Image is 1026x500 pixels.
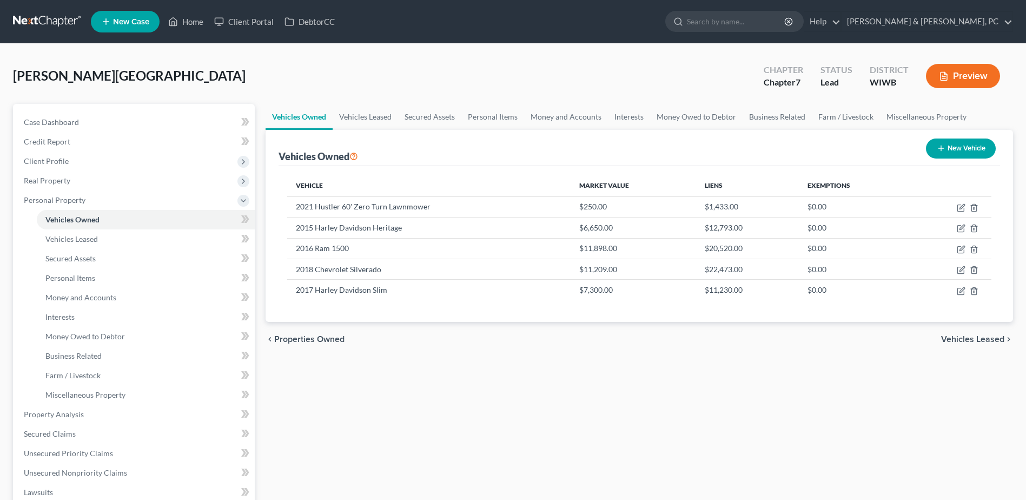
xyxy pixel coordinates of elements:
[279,12,340,31] a: DebtorCC
[941,335,1004,344] span: Vehicles Leased
[37,288,255,307] a: Money and Accounts
[696,238,799,259] td: $20,520.00
[799,218,911,238] td: $0.00
[799,238,911,259] td: $0.00
[24,195,85,205] span: Personal Property
[37,229,255,249] a: Vehicles Leased
[571,218,696,238] td: $6,650.00
[571,259,696,279] td: $11,209.00
[37,268,255,288] a: Personal Items
[287,238,571,259] td: 2016 Ram 1500
[696,259,799,279] td: $22,473.00
[571,196,696,217] td: $250.00
[274,335,345,344] span: Properties Owned
[571,175,696,196] th: Market Value
[279,150,358,163] div: Vehicles Owned
[37,346,255,366] a: Business Related
[37,210,255,229] a: Vehicles Owned
[113,18,149,26] span: New Case
[24,137,70,146] span: Credit Report
[796,77,800,87] span: 7
[926,64,1000,88] button: Preview
[870,76,909,89] div: WIWB
[287,259,571,279] td: 2018 Chevrolet Silverado
[870,64,909,76] div: District
[45,215,100,224] span: Vehicles Owned
[24,449,113,458] span: Unsecured Priority Claims
[287,280,571,300] td: 2017 Harley Davidson Slim
[45,312,75,321] span: Interests
[15,424,255,444] a: Secured Claims
[45,351,102,360] span: Business Related
[1004,335,1013,344] i: chevron_right
[45,273,95,282] span: Personal Items
[799,175,911,196] th: Exemptions
[812,104,880,130] a: Farm / Livestock
[696,218,799,238] td: $12,793.00
[37,327,255,346] a: Money Owed to Debtor
[13,68,246,83] span: [PERSON_NAME][GEOGRAPHIC_DATA]
[163,12,209,31] a: Home
[15,444,255,463] a: Unsecured Priority Claims
[524,104,608,130] a: Money and Accounts
[799,280,911,300] td: $0.00
[696,280,799,300] td: $11,230.00
[24,468,127,477] span: Unsecured Nonpriority Claims
[45,371,101,380] span: Farm / Livestock
[804,12,840,31] a: Help
[842,12,1012,31] a: [PERSON_NAME] & [PERSON_NAME], PC
[743,104,812,130] a: Business Related
[650,104,743,130] a: Money Owed to Debtor
[15,405,255,424] a: Property Analysis
[989,463,1015,489] iframe: Intercom live chat
[287,175,571,196] th: Vehicle
[287,218,571,238] td: 2015 Harley Davidson Heritage
[15,463,255,483] a: Unsecured Nonpriority Claims
[608,104,650,130] a: Interests
[333,104,398,130] a: Vehicles Leased
[696,196,799,217] td: $1,433.00
[15,113,255,132] a: Case Dashboard
[15,132,255,152] a: Credit Report
[398,104,461,130] a: Secured Assets
[24,410,84,419] span: Property Analysis
[45,332,125,341] span: Money Owed to Debtor
[209,12,279,31] a: Client Portal
[24,176,70,185] span: Real Property
[24,488,53,497] span: Lawsuits
[461,104,524,130] a: Personal Items
[820,64,852,76] div: Status
[941,335,1013,344] button: Vehicles Leased chevron_right
[24,429,76,438] span: Secured Claims
[37,366,255,385] a: Farm / Livestock
[266,335,345,344] button: chevron_left Properties Owned
[287,196,571,217] td: 2021 Hustler 60' Zero Turn Lawnmower
[45,390,125,399] span: Miscellaneous Property
[799,196,911,217] td: $0.00
[24,117,79,127] span: Case Dashboard
[45,254,96,263] span: Secured Assets
[266,104,333,130] a: Vehicles Owned
[696,175,799,196] th: Liens
[24,156,69,166] span: Client Profile
[266,335,274,344] i: chevron_left
[880,104,973,130] a: Miscellaneous Property
[37,307,255,327] a: Interests
[764,64,803,76] div: Chapter
[45,234,98,244] span: Vehicles Leased
[926,139,996,159] button: New Vehicle
[37,385,255,405] a: Miscellaneous Property
[799,259,911,279] td: $0.00
[571,238,696,259] td: $11,898.00
[571,280,696,300] td: $7,300.00
[37,249,255,268] a: Secured Assets
[687,11,786,31] input: Search by name...
[764,76,803,89] div: Chapter
[45,293,116,302] span: Money and Accounts
[820,76,852,89] div: Lead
